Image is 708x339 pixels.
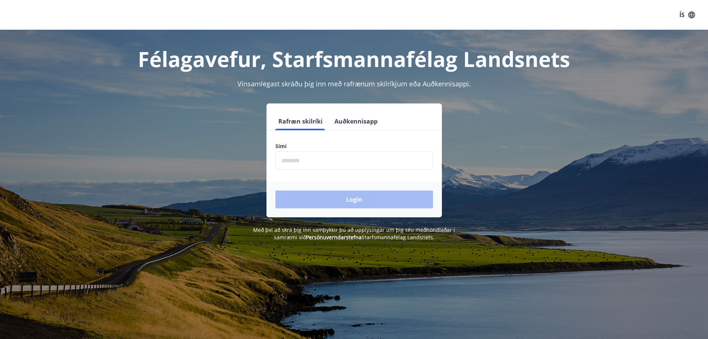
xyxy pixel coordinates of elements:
button: Auðkennisapp [332,112,381,130]
span: Vinsamlegast skráðu þig inn með rafrænum skilríkjum eða Auðkennisappi. [237,79,471,88]
span: Með því að skrá þig inn samþykkir þú að upplýsingar um þig séu meðhöndlaðar í samræmi við Starfsm... [253,226,455,241]
button: Rafræn skilríki [275,112,326,130]
h1: Félagavefur, Starfsmannafélag Landsnets [96,45,613,73]
button: ÍS [675,8,699,22]
a: Persónuverndarstefna [306,234,362,241]
label: Sími [275,143,433,150]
